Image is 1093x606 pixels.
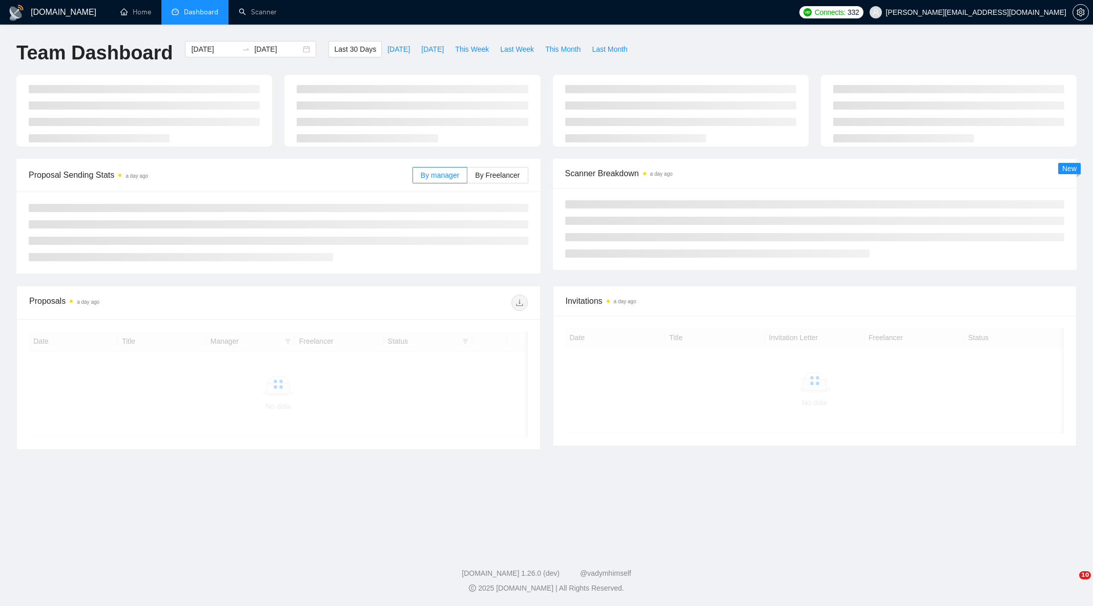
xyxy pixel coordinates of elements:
span: user [872,9,879,16]
span: This Week [455,44,489,55]
span: By manager [421,171,459,179]
span: Last Week [500,44,534,55]
span: [DATE] [421,44,444,55]
img: logo [8,5,25,21]
span: [DATE] [387,44,410,55]
a: @vadymhimself [580,569,631,577]
input: End date [254,44,301,55]
time: a day ago [77,299,99,305]
button: Last Month [586,41,633,57]
span: Invitations [566,295,1064,307]
a: homeHome [120,8,151,16]
div: 2025 [DOMAIN_NAME] | All Rights Reserved. [8,583,1085,594]
span: Last Month [592,44,627,55]
button: This Month [540,41,586,57]
span: Scanner Breakdown [565,167,1065,180]
span: Last 30 Days [334,44,376,55]
span: New [1062,164,1077,173]
time: a day ago [650,171,673,177]
input: Start date [191,44,238,55]
button: This Week [449,41,494,57]
iframe: Intercom live chat [1058,571,1083,596]
button: setting [1073,4,1089,20]
span: swap-right [242,45,250,53]
time: a day ago [614,299,636,304]
img: upwork-logo.png [803,8,812,16]
span: Proposal Sending Stats [29,169,413,181]
h1: Team Dashboard [16,41,173,65]
span: Dashboard [184,8,218,16]
span: 332 [848,7,859,18]
button: Last Week [494,41,540,57]
a: searchScanner [239,8,277,16]
span: 10 [1079,571,1091,579]
a: [DOMAIN_NAME] 1.26.0 (dev) [462,569,560,577]
button: [DATE] [416,41,449,57]
button: Last 30 Days [328,41,382,57]
span: By Freelancer [475,171,520,179]
button: [DATE] [382,41,416,57]
span: to [242,45,250,53]
span: dashboard [172,8,179,15]
time: a day ago [126,173,148,179]
span: This Month [545,44,581,55]
span: Connects: [815,7,845,18]
a: setting [1073,8,1089,16]
span: copyright [469,584,476,592]
span: setting [1073,8,1088,16]
div: Proposals [29,295,278,311]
